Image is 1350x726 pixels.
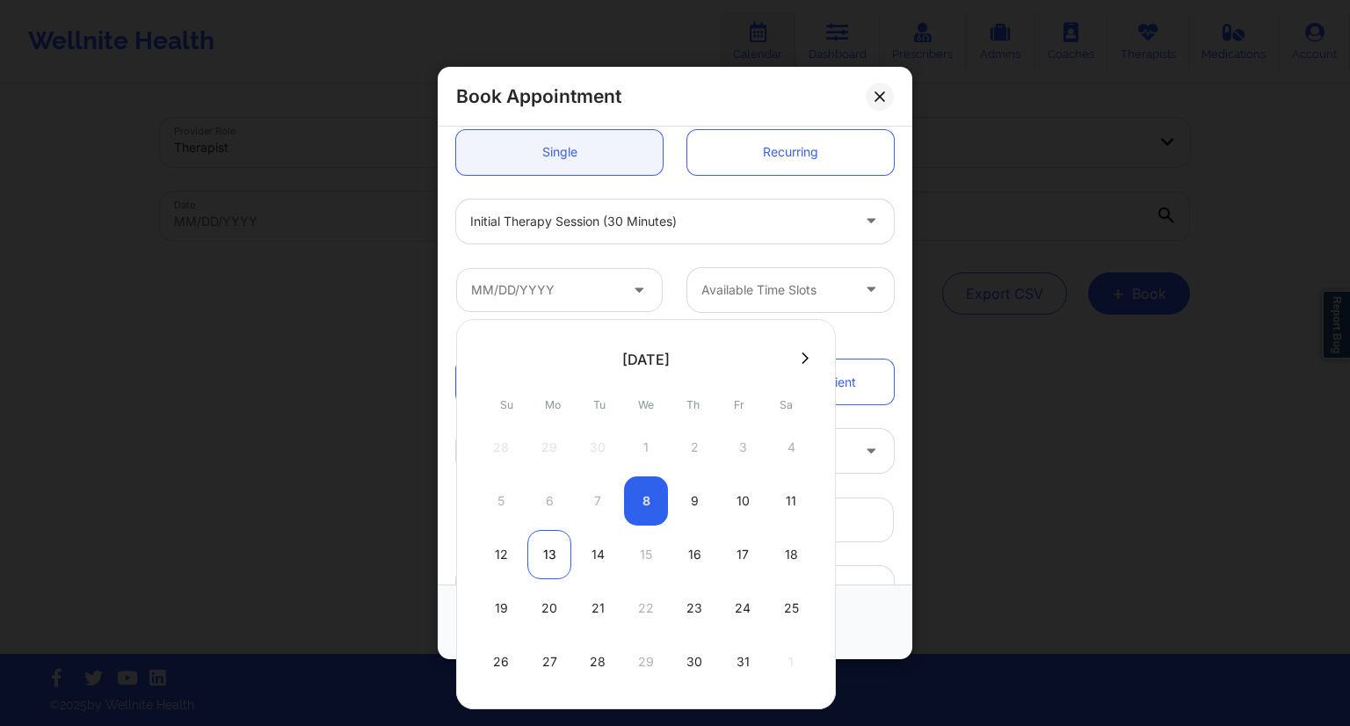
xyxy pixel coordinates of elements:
div: Mon Oct 20 2025 [527,584,571,633]
a: Recurring [687,130,894,175]
div: Fri Oct 17 2025 [721,530,765,579]
div: Thu Oct 16 2025 [672,530,716,579]
div: Initial Therapy Session (30 minutes) [470,200,850,243]
abbr: Sunday [500,398,513,411]
div: Mon Oct 13 2025 [527,530,571,579]
abbr: Saturday [780,398,793,411]
div: Thu Oct 30 2025 [672,637,716,686]
div: Thu Oct 23 2025 [672,584,716,633]
div: Fri Oct 10 2025 [721,476,765,526]
div: Mon Oct 27 2025 [527,637,571,686]
div: Fri Oct 24 2025 [721,584,765,633]
div: Sun Oct 19 2025 [479,584,523,633]
div: [DATE] [622,351,670,368]
div: Sat Oct 18 2025 [769,530,813,579]
div: Sun Oct 26 2025 [479,637,523,686]
div: Fri Oct 31 2025 [721,637,765,686]
abbr: Friday [734,398,744,411]
div: Tue Oct 28 2025 [576,637,620,686]
abbr: Thursday [686,398,700,411]
a: Single [456,130,663,175]
div: Patient information: [444,330,906,348]
h2: Book Appointment [456,84,621,108]
div: Thu Oct 09 2025 [672,476,716,526]
input: MM/DD/YYYY [456,268,663,312]
abbr: Tuesday [593,398,606,411]
div: Sun Oct 12 2025 [479,530,523,579]
div: Tue Oct 21 2025 [576,584,620,633]
abbr: Monday [545,398,561,411]
div: Tue Oct 14 2025 [576,530,620,579]
div: Sat Oct 25 2025 [769,584,813,633]
div: Sat Oct 11 2025 [769,476,813,526]
abbr: Wednesday [638,398,654,411]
